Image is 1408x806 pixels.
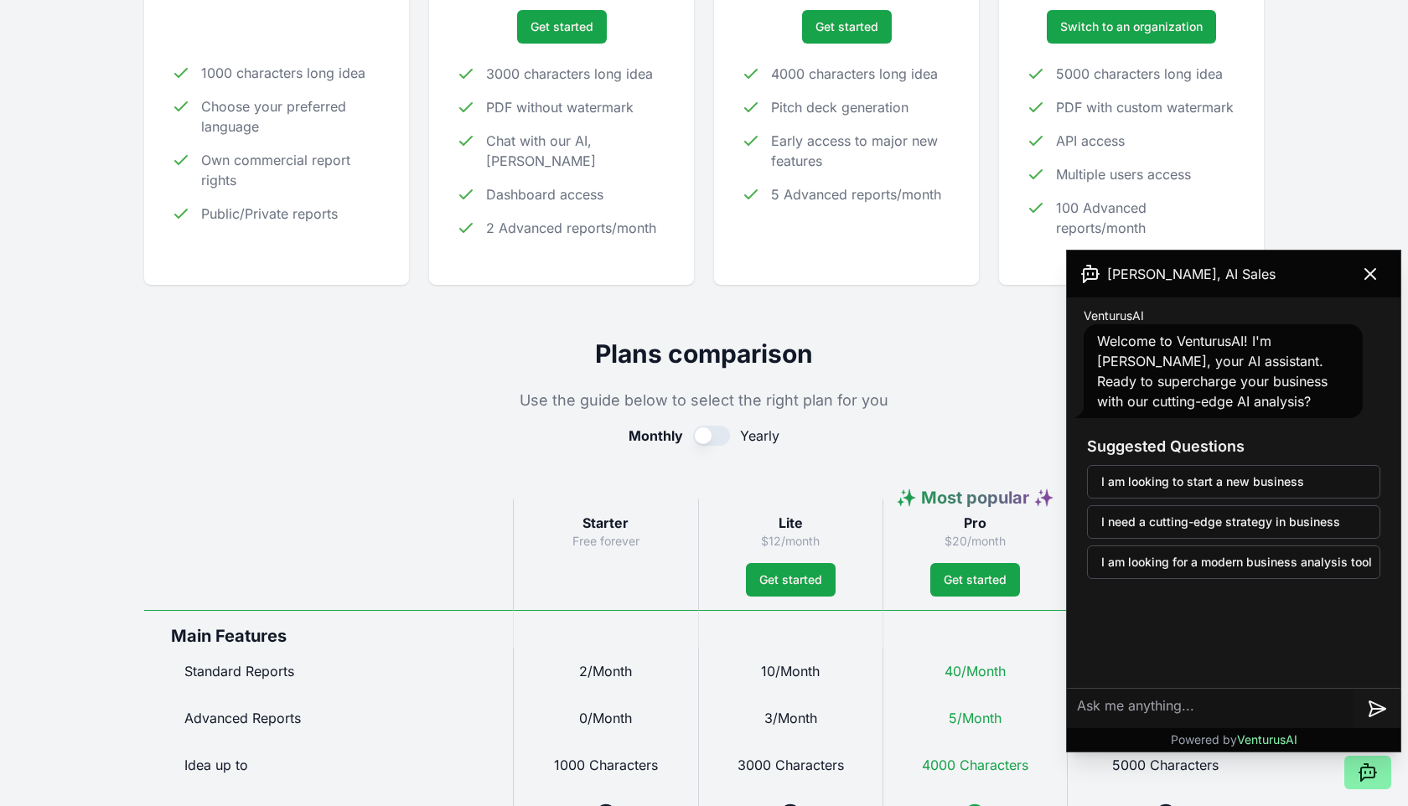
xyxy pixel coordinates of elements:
[531,18,593,35] span: Get started
[144,741,513,788] div: Idea up to
[486,97,634,117] span: PDF without watermark
[1087,505,1380,539] button: I need a cutting-edge strategy in business
[1087,465,1380,499] button: I am looking to start a new business
[815,18,878,35] span: Get started
[712,533,869,550] p: $12/month
[554,757,658,773] span: 1000 Characters
[1084,307,1144,324] span: VenturusAI
[771,184,941,204] span: 5 Advanced reports/month
[1056,64,1223,84] span: 5000 characters long idea
[896,488,1054,508] span: ✨ Most popular ✨
[1237,732,1297,747] span: VenturusAI
[527,533,684,550] p: Free forever
[712,513,869,533] h3: Lite
[759,571,822,588] span: Get started
[761,663,820,679] span: 10/Month
[144,610,513,648] div: Main Features
[201,150,382,190] span: Own commercial report rights
[1097,333,1328,410] span: Welcome to VenturusAI! I'm [PERSON_NAME], your AI assistant. Ready to supercharge your business w...
[1107,264,1276,284] span: [PERSON_NAME], AI Sales
[930,563,1020,597] button: Get started
[1056,131,1125,151] span: API access
[771,131,952,171] span: Early access to major new features
[201,63,365,83] span: 1000 characters long idea
[944,571,1007,588] span: Get started
[517,10,607,44] button: Get started
[738,757,844,773] span: 3000 Characters
[144,695,513,741] div: Advanced Reports
[144,338,1264,369] h2: Plans comparison
[1087,545,1380,579] button: I am looking for a modern business analysis tool
[201,96,382,137] span: Choose your preferred language
[201,204,338,224] span: Public/Private reports
[486,184,603,204] span: Dashboard access
[579,663,632,679] span: 2/Month
[1056,164,1191,184] span: Multiple users access
[486,218,656,238] span: 2 Advanced reports/month
[949,710,1002,726] span: 5/Month
[897,513,1053,533] h3: Pro
[144,389,1264,412] p: Use the guide below to select the right plan for you
[486,64,653,84] span: 3000 characters long idea
[1171,731,1297,748] p: Powered by
[486,131,667,171] span: Chat with our AI, [PERSON_NAME]
[527,513,684,533] h3: Starter
[802,10,892,44] button: Get started
[746,563,836,597] button: Get started
[771,64,938,84] span: 4000 characters long idea
[1056,198,1237,238] span: 100 Advanced reports/month
[144,648,513,695] div: Standard Reports
[1087,435,1380,458] h3: Suggested Questions
[740,426,779,446] span: Yearly
[771,97,908,117] span: Pitch deck generation
[1112,757,1219,773] span: 5000 Characters
[629,426,683,446] span: Monthly
[764,710,817,726] span: 3/Month
[579,710,632,726] span: 0/Month
[945,663,1006,679] span: 40/Month
[922,757,1028,773] span: 4000 Characters
[897,533,1053,550] p: $20/month
[1056,97,1234,117] span: PDF with custom watermark
[1047,10,1216,44] a: Switch to an organization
